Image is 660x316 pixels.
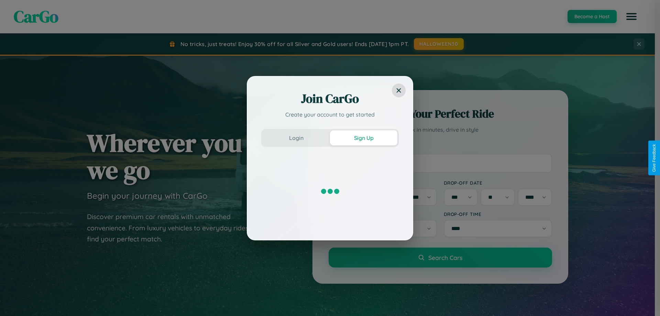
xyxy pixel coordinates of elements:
button: Login [263,130,330,145]
button: Sign Up [330,130,397,145]
div: Give Feedback [652,144,657,172]
iframe: Intercom live chat [7,293,23,309]
h2: Join CarGo [261,90,399,107]
p: Create your account to get started [261,110,399,119]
